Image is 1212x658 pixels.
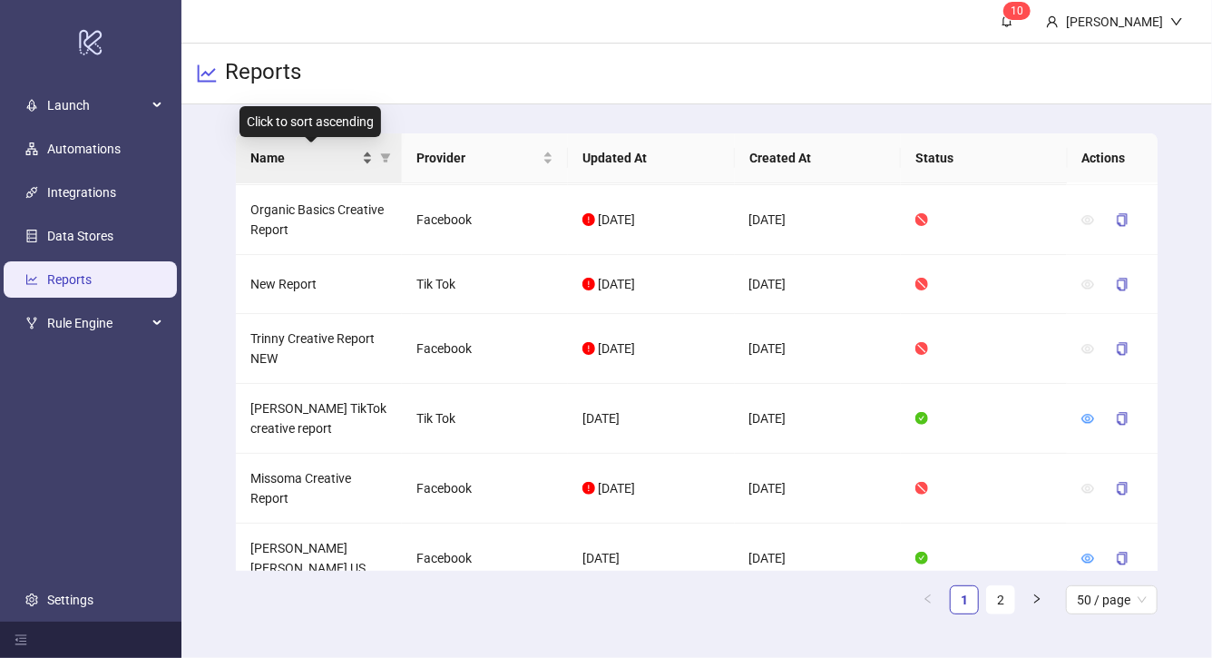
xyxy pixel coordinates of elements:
th: Name [236,133,402,183]
span: eye [1081,482,1094,495]
span: copy [1116,482,1129,495]
td: Facebook [402,314,568,384]
span: right [1031,594,1042,604]
span: stop [915,482,928,495]
th: Status [901,133,1067,183]
a: Settings [47,593,93,607]
span: eye [1081,278,1094,290]
td: Facebook [402,185,568,255]
td: Tik Tok [402,384,568,454]
span: bell [1001,15,1013,27]
td: Organic Basics Creative Report [236,185,402,255]
span: copy [1116,552,1129,565]
td: New Report [236,255,402,314]
span: eye [1081,342,1094,355]
th: Updated At [568,133,734,183]
div: Click to sort ascending [239,106,381,137]
th: Actions [1067,133,1158,183]
td: Trinny Creative Report NEW [236,314,402,384]
div: [PERSON_NAME] [1059,12,1170,32]
span: exclamation-circle [582,482,595,495]
span: 50 / page [1077,586,1147,614]
span: stop [915,278,928,290]
span: menu-fold [15,633,27,646]
span: Name [250,148,358,168]
span: [DATE] [598,341,635,356]
th: Provider [402,133,568,183]
a: 2 [987,586,1014,614]
li: 2 [986,585,1015,614]
span: filter [376,144,395,172]
button: copy [1101,270,1143,299]
span: eye [1081,213,1094,226]
span: exclamation-circle [582,342,595,355]
span: 1 [1011,5,1017,17]
span: Rule Engine [47,305,147,341]
span: [DATE] [598,212,635,227]
td: [DATE] [735,454,901,524]
th: Created At [735,133,901,183]
span: stop [915,342,928,355]
td: [PERSON_NAME] [PERSON_NAME] US [236,524,402,594]
span: eye [1081,412,1094,425]
a: eye [1081,551,1094,565]
span: check-circle [915,412,928,425]
span: rocket [25,99,38,112]
span: stop [915,213,928,226]
span: 0 [1017,5,1023,17]
td: Facebook [402,454,568,524]
td: [DATE] [568,384,734,454]
a: Data Stores [47,229,113,243]
li: Next Page [1022,585,1051,614]
span: copy [1116,342,1129,355]
td: [DATE] [735,384,901,454]
span: user [1046,15,1059,28]
span: Provider [416,148,539,168]
button: copy [1101,334,1143,363]
span: [DATE] [598,277,635,291]
span: left [923,594,933,604]
a: Automations [47,142,121,156]
span: check-circle [915,552,928,565]
td: [DATE] [735,185,901,255]
sup: 10 [1003,2,1031,20]
a: eye [1081,411,1094,426]
li: 1 [950,585,979,614]
span: fork [25,317,38,329]
span: down [1170,15,1183,28]
td: [DATE] [735,314,901,384]
span: copy [1116,278,1129,290]
a: Reports [47,272,92,287]
button: left [914,585,943,614]
span: exclamation-circle [582,278,595,290]
td: [DATE] [735,524,901,594]
li: Previous Page [914,585,943,614]
button: copy [1101,544,1143,573]
button: copy [1101,205,1143,234]
td: Tik Tok [402,255,568,314]
span: Launch [47,87,147,123]
td: Missoma Creative Report [236,454,402,524]
button: copy [1101,474,1143,503]
button: copy [1101,404,1143,433]
span: copy [1116,213,1129,226]
span: copy [1116,412,1129,425]
td: [PERSON_NAME] TikTok creative report [236,384,402,454]
button: right [1022,585,1051,614]
td: [DATE] [735,255,901,314]
span: [DATE] [598,481,635,496]
a: 1 [951,586,978,614]
span: line-chart [196,63,218,84]
td: Facebook [402,524,568,594]
span: eye [1081,552,1094,565]
span: exclamation-circle [582,213,595,226]
span: filter [380,152,391,163]
a: Integrations [47,185,116,200]
div: Page Size [1066,585,1158,614]
h3: Reports [225,58,301,89]
td: [DATE] [568,524,734,594]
